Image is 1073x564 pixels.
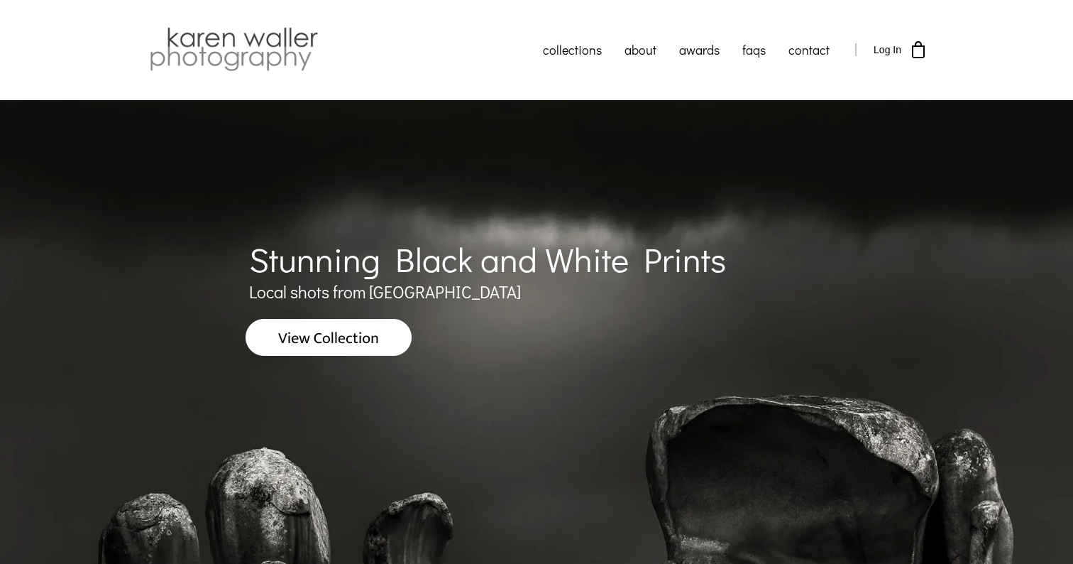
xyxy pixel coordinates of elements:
[668,32,731,67] a: awards
[613,32,668,67] a: about
[246,319,412,356] img: View Collection
[249,281,521,303] span: Local shots from [GEOGRAPHIC_DATA]
[532,32,613,67] a: collections
[874,44,901,55] span: Log In
[146,25,321,75] img: Karen Waller Photography
[777,32,841,67] a: contact
[249,237,726,281] span: Stunning Black and White Prints
[731,32,777,67] a: faqs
